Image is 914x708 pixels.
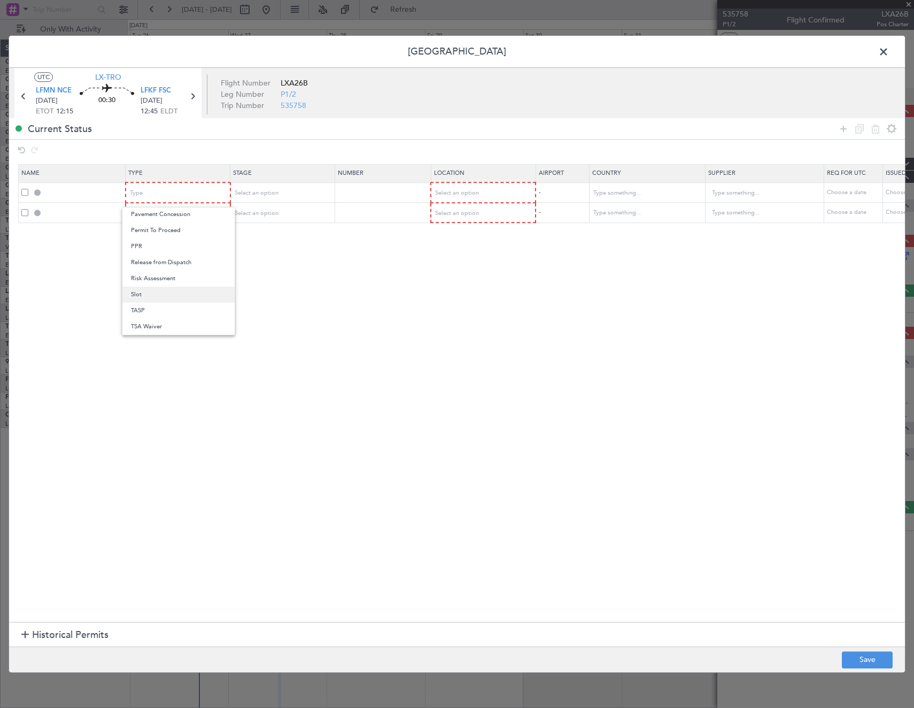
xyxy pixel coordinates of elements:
span: Slot [131,287,226,303]
span: TASP [131,303,226,319]
span: Pavement Concession [131,206,226,222]
span: PPR [131,238,226,255]
span: TSA Waiver [131,319,226,335]
span: Release from Dispatch [131,255,226,271]
span: Permit To Proceed [131,222,226,238]
span: Risk Assessment [131,271,226,287]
